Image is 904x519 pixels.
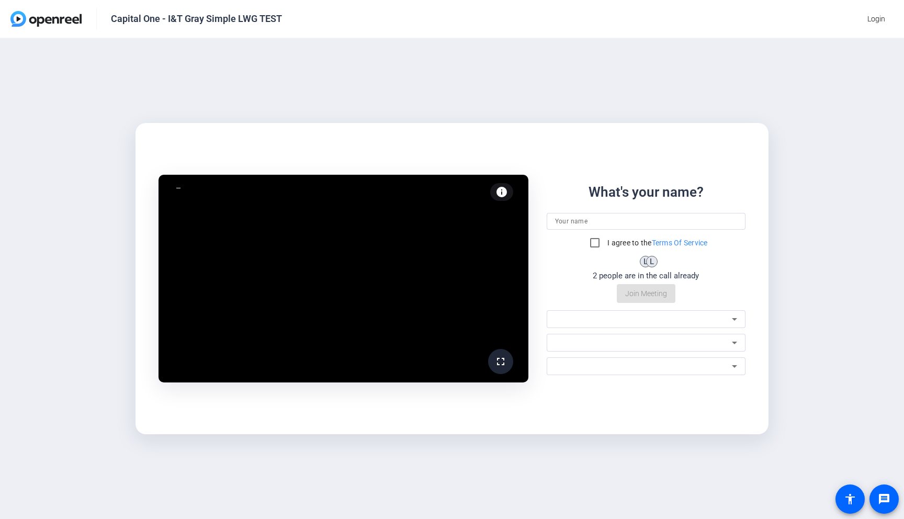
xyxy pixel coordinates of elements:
div: Capital One - I&T Gray Simple LWG TEST [111,13,282,25]
div: L [646,256,658,267]
a: Terms Of Service [652,239,708,247]
div: L [640,256,651,267]
input: Your name [555,215,738,228]
div: 2 people are in the call already [593,270,699,282]
label: I agree to the [605,238,708,248]
mat-icon: info [495,186,508,198]
button: Login [859,9,894,28]
img: OpenReel logo [10,11,82,27]
mat-icon: fullscreen [494,355,507,368]
span: Login [867,14,885,25]
div: What's your name? [589,182,704,202]
mat-icon: message [878,493,890,505]
mat-icon: accessibility [844,493,856,505]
